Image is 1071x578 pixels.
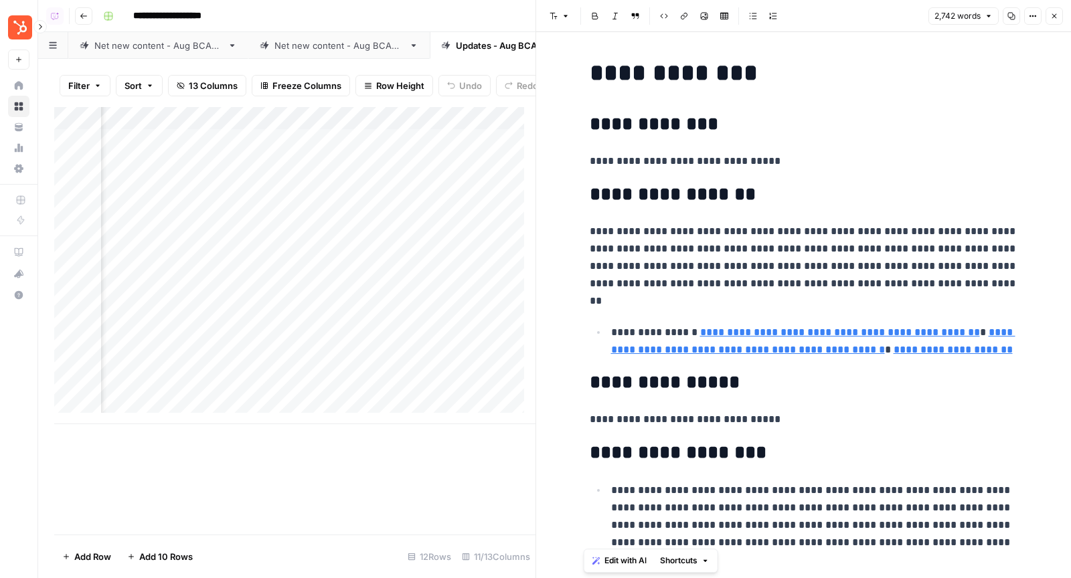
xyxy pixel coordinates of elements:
button: Shortcuts [655,552,715,569]
span: Add Row [74,550,111,563]
a: AirOps Academy [8,242,29,263]
a: Home [8,75,29,96]
button: Add Row [54,546,119,567]
a: Your Data [8,116,29,138]
button: Undo [438,75,491,96]
button: Sort [116,75,163,96]
button: Workspace: Blog Content Action Plan [8,11,29,44]
span: Row Height [376,79,424,92]
span: Add 10 Rows [139,550,193,563]
button: Freeze Columns [252,75,350,96]
div: Net new content - Aug BCAP 1 [94,39,222,52]
span: Freeze Columns [272,79,341,92]
div: 12 Rows [402,546,457,567]
div: What's new? [9,264,29,284]
a: Updates - Aug BCAP [430,32,568,59]
button: Row Height [355,75,433,96]
span: Redo [517,79,538,92]
button: 2,742 words [928,7,999,25]
a: Usage [8,137,29,159]
button: Edit with AI [587,552,652,569]
button: Add 10 Rows [119,546,201,567]
div: Updates - Aug BCAP [456,39,542,52]
a: Settings [8,158,29,179]
button: What's new? [8,263,29,284]
button: 13 Columns [168,75,246,96]
span: 2,742 words [934,10,981,22]
button: Help + Support [8,284,29,306]
span: Shortcuts [660,555,697,567]
span: Filter [68,79,90,92]
span: Sort [125,79,142,92]
div: Net new content - Aug BCAP 2 [274,39,404,52]
span: Edit with AI [604,555,647,567]
span: 13 Columns [189,79,238,92]
a: Net new content - Aug BCAP 1 [68,32,248,59]
a: Net new content - Aug BCAP 2 [248,32,430,59]
button: Filter [60,75,110,96]
a: Browse [8,96,29,117]
button: Redo [496,75,547,96]
img: Blog Content Action Plan Logo [8,15,32,39]
span: Undo [459,79,482,92]
div: 11/13 Columns [457,546,535,567]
